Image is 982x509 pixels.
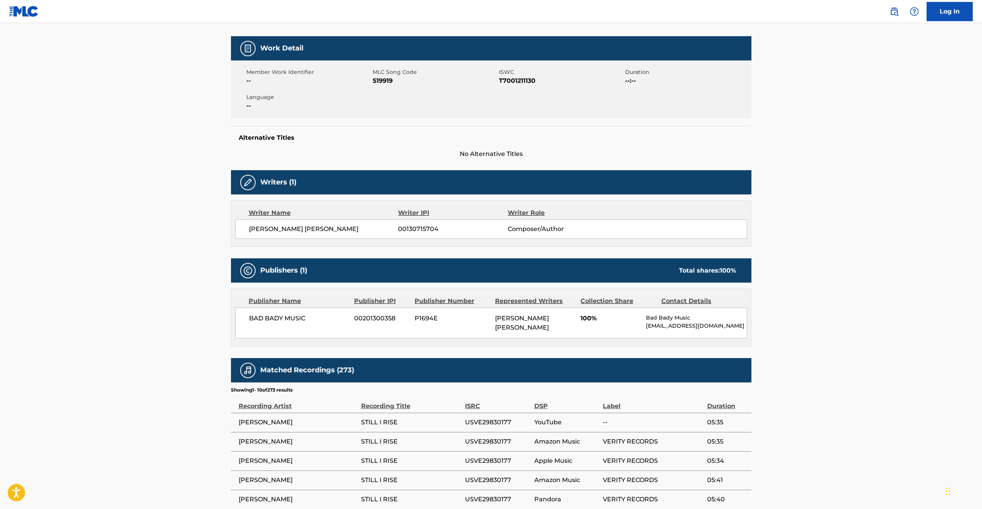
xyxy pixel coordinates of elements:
[907,4,922,19] div: Help
[249,224,398,234] span: [PERSON_NAME] [PERSON_NAME]
[260,266,307,275] h5: Publishers (1)
[944,472,982,509] iframe: Chat Widget
[499,76,623,85] span: T7001211130
[495,296,575,306] div: Represented Writers
[707,456,748,465] span: 05:34
[534,418,599,427] span: YouTube
[581,314,640,323] span: 100%
[465,495,530,504] span: USVE29830177
[603,393,703,411] div: Label
[534,393,599,411] div: DSP
[243,178,253,187] img: Writers
[946,480,950,503] div: Drag
[361,437,461,446] span: STILL I RISE
[239,134,744,142] h5: Alternative Titles
[415,296,489,306] div: Publisher Number
[243,266,253,275] img: Publishers
[646,322,746,330] p: [EMAIL_ADDRESS][DOMAIN_NAME]
[231,387,293,393] p: Showing 1 - 10 of 273 results
[239,393,357,411] div: Recording Artist
[499,68,623,76] span: ISWC
[603,456,703,465] span: VERITY RECORDS
[927,2,973,21] a: Log In
[239,437,357,446] span: [PERSON_NAME]
[707,393,748,411] div: Duration
[246,93,371,101] span: Language
[534,476,599,485] span: Amazon Music
[373,68,497,76] span: MLC Song Code
[249,296,348,306] div: Publisher Name
[260,44,303,53] h5: Work Detail
[361,456,461,465] span: STILL I RISE
[239,418,357,427] span: [PERSON_NAME]
[603,476,703,485] span: VERITY RECORDS
[361,393,461,411] div: Recording Title
[534,456,599,465] span: Apple Music
[9,6,39,17] img: MLC Logo
[508,208,607,218] div: Writer Role
[603,418,703,427] span: --
[239,456,357,465] span: [PERSON_NAME]
[465,418,530,427] span: USVE29830177
[707,437,748,446] span: 05:35
[465,476,530,485] span: USVE29830177
[508,224,607,234] span: Composer/Author
[890,7,899,16] img: search
[707,476,748,485] span: 05:41
[354,296,409,306] div: Publisher IPI
[239,476,357,485] span: [PERSON_NAME]
[243,44,253,53] img: Work Detail
[603,437,703,446] span: VERITY RECORDS
[495,315,549,331] span: [PERSON_NAME] [PERSON_NAME]
[465,456,530,465] span: USVE29830177
[246,101,371,111] span: --
[239,495,357,504] span: [PERSON_NAME]
[415,314,489,323] span: P1694E
[249,314,349,323] span: BAD BADY MUSIC
[679,266,736,275] div: Total shares:
[534,495,599,504] span: Pandora
[465,393,530,411] div: ISRC
[354,314,409,323] span: 00201300358
[534,437,599,446] span: Amazon Music
[581,296,655,306] div: Collection Share
[231,149,751,159] span: No Alternative Titles
[260,366,354,375] h5: Matched Recordings (273)
[361,476,461,485] span: STILL I RISE
[707,418,748,427] span: 05:35
[373,76,497,85] span: S19919
[398,224,507,234] span: 00130715704
[246,68,371,76] span: Member Work Identifier
[910,7,919,16] img: help
[646,314,746,322] p: Bad Bady Music
[249,208,398,218] div: Writer Name
[603,495,703,504] span: VERITY RECORDS
[361,495,461,504] span: STILL I RISE
[260,178,296,187] h5: Writers (1)
[465,437,530,446] span: USVE29830177
[625,68,749,76] span: Duration
[720,267,736,274] span: 100 %
[361,418,461,427] span: STILL I RISE
[243,366,253,375] img: Matched Recordings
[246,76,371,85] span: --
[625,76,749,85] span: --:--
[661,296,736,306] div: Contact Details
[707,495,748,504] span: 05:40
[887,4,902,19] a: Public Search
[398,208,508,218] div: Writer IPI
